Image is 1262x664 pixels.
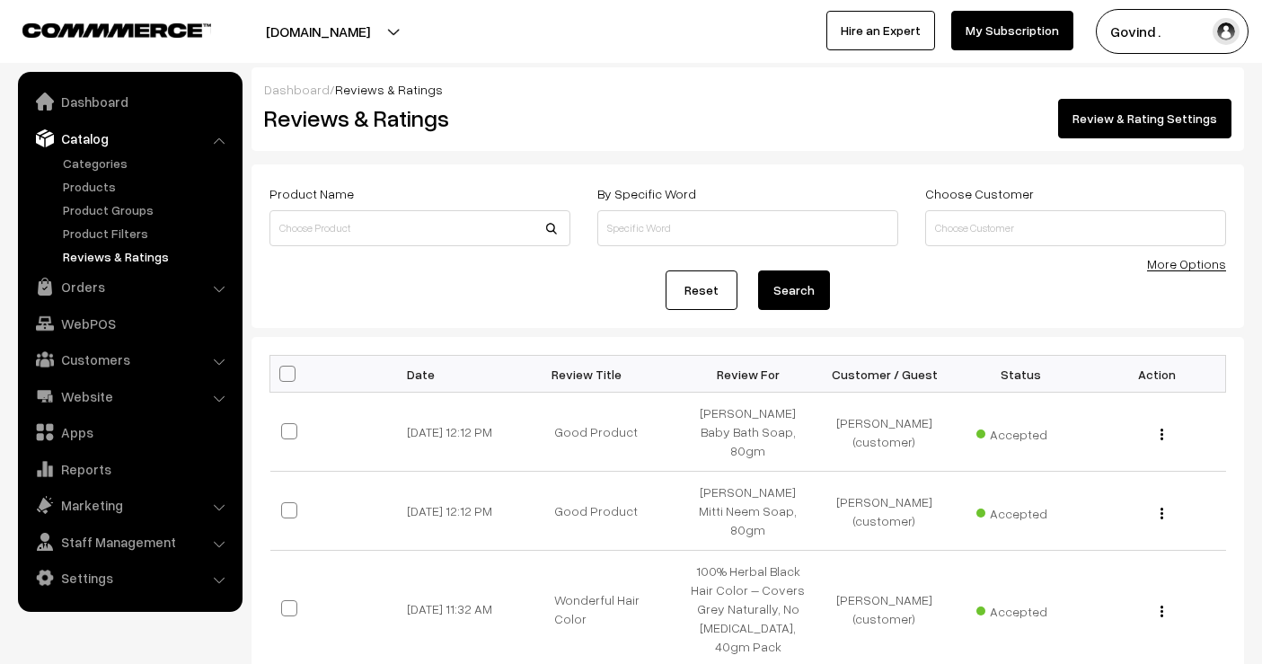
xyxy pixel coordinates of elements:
span: (customer) [853,434,915,449]
a: Review & Rating Settings [1058,99,1231,138]
td: [PERSON_NAME] Mitti Neem Soap, 80gm [680,472,816,551]
a: COMMMERCE [22,18,180,40]
a: Product Filters [58,224,236,243]
input: Choose Customer [925,210,1226,246]
a: Apps [22,416,236,448]
img: COMMMERCE [22,23,211,37]
th: Review Title [543,356,680,393]
input: Choose Product [269,210,570,246]
a: Reviews & Ratings [58,247,236,266]
th: Review For [680,356,816,393]
span: Accepted [976,500,1066,523]
a: My Subscription [951,11,1073,50]
a: Hire an Expert [826,11,935,50]
img: Menu [1161,429,1163,440]
a: Categories [58,154,236,173]
a: WebPOS [22,307,236,340]
td: [DATE] 12:12 PM [407,393,543,472]
button: Search [758,270,830,310]
a: Products [58,177,236,196]
button: Govind . [1096,9,1249,54]
img: Menu [1161,606,1163,617]
label: Product Name [269,184,354,203]
span: (customer) [853,611,915,626]
th: Action [1090,356,1226,393]
td: [PERSON_NAME] [816,393,953,472]
span: (customer) [853,513,915,528]
a: Catalog [22,122,236,155]
a: Dashboard [22,85,236,118]
td: [DATE] 12:12 PM [407,472,543,551]
button: [DOMAIN_NAME] [203,9,433,54]
img: Menu [1161,508,1163,519]
a: Product Groups [58,200,236,219]
input: Specific Word [597,210,898,246]
a: Website [22,380,236,412]
th: Status [953,356,1090,393]
label: Choose Customer [925,184,1034,203]
a: Orders [22,270,236,303]
th: Customer / Guest [816,356,953,393]
a: Dashboard [264,82,330,97]
a: Reports [22,453,236,485]
h2: Reviews & Ratings [264,104,569,132]
span: Accepted [976,421,1066,444]
td: [PERSON_NAME] [816,472,953,551]
a: Marketing [22,489,236,521]
a: Reset [666,270,737,310]
span: Accepted [976,598,1066,621]
a: Customers [22,343,236,376]
td: Good Product [543,393,680,472]
a: Settings [22,562,236,594]
img: user [1213,18,1240,45]
td: [PERSON_NAME] Baby Bath Soap, 80gm [680,393,816,472]
label: By Specific Word [597,184,696,203]
td: Good Product [543,472,680,551]
span: Reviews & Ratings [335,82,443,97]
div: / [264,80,1231,99]
a: More Options [1147,256,1226,271]
th: Date [407,356,543,393]
a: Staff Management [22,526,236,558]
